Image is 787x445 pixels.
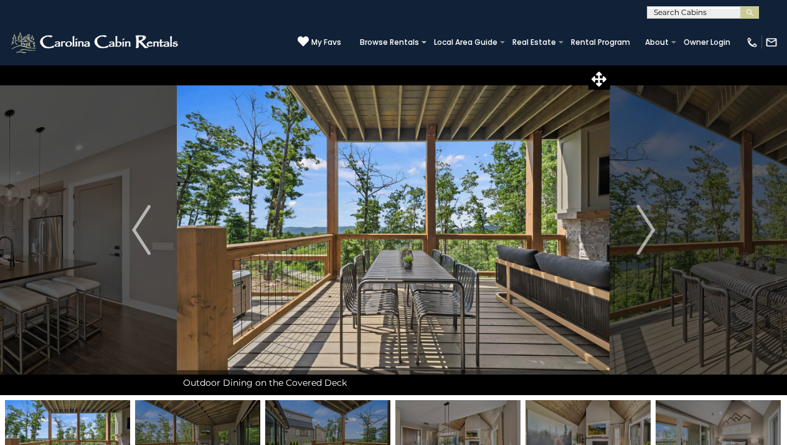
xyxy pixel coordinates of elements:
a: About [639,34,675,51]
img: arrow [132,205,151,255]
button: Previous [106,65,177,395]
a: Browse Rentals [354,34,425,51]
span: My Favs [311,37,341,48]
img: mail-regular-white.png [765,36,778,49]
img: White-1-2.png [9,30,182,55]
div: Outdoor Dining on the Covered Deck [177,370,610,395]
a: Real Estate [506,34,562,51]
a: Rental Program [565,34,636,51]
button: Next [610,65,681,395]
img: phone-regular-white.png [746,36,758,49]
a: Local Area Guide [428,34,504,51]
img: arrow [636,205,655,255]
a: My Favs [298,36,341,49]
a: Owner Login [677,34,737,51]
